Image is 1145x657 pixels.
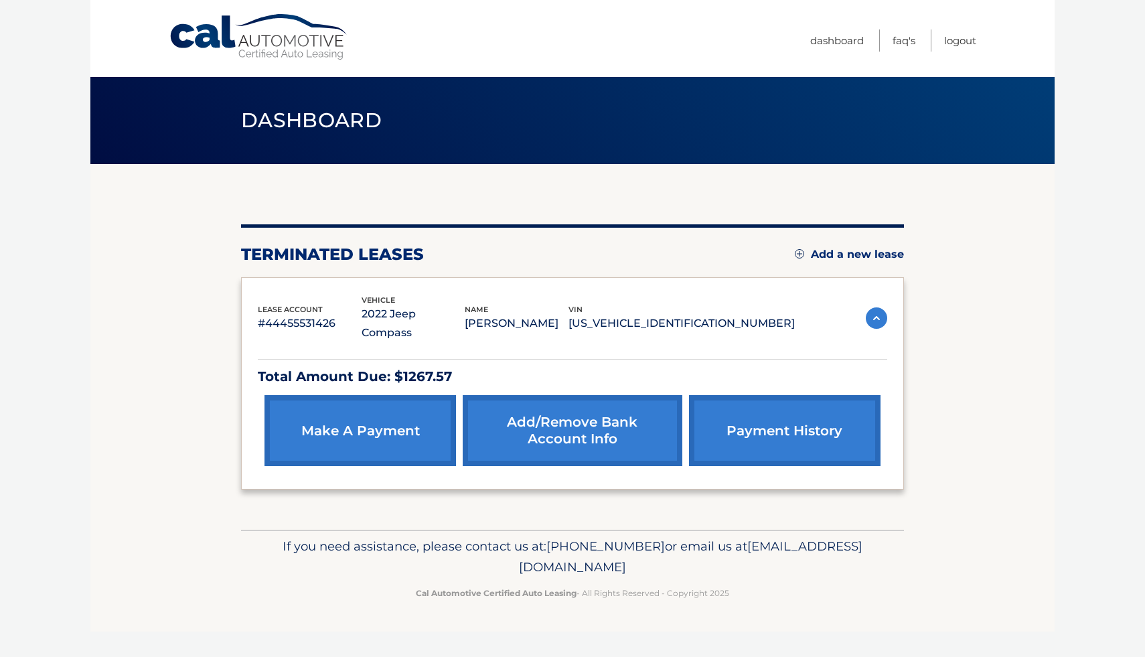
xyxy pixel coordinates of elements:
[250,586,895,600] p: - All Rights Reserved - Copyright 2025
[416,588,577,598] strong: Cal Automotive Certified Auto Leasing
[169,13,350,61] a: Cal Automotive
[795,249,804,259] img: add.svg
[546,538,665,554] span: [PHONE_NUMBER]
[258,365,887,388] p: Total Amount Due: $1267.57
[362,305,465,342] p: 2022 Jeep Compass
[568,314,795,333] p: [US_VEHICLE_IDENTIFICATION_NUMBER]
[568,305,583,314] span: vin
[258,314,362,333] p: #44455531426
[866,307,887,329] img: accordion-active.svg
[465,314,568,333] p: [PERSON_NAME]
[241,108,382,133] span: Dashboard
[689,395,881,466] a: payment history
[241,244,424,265] h2: terminated leases
[264,395,456,466] a: make a payment
[250,536,895,579] p: If you need assistance, please contact us at: or email us at
[944,29,976,52] a: Logout
[463,395,682,466] a: Add/Remove bank account info
[362,295,395,305] span: vehicle
[258,305,323,314] span: lease account
[465,305,488,314] span: name
[810,29,864,52] a: Dashboard
[795,248,904,261] a: Add a new lease
[893,29,915,52] a: FAQ's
